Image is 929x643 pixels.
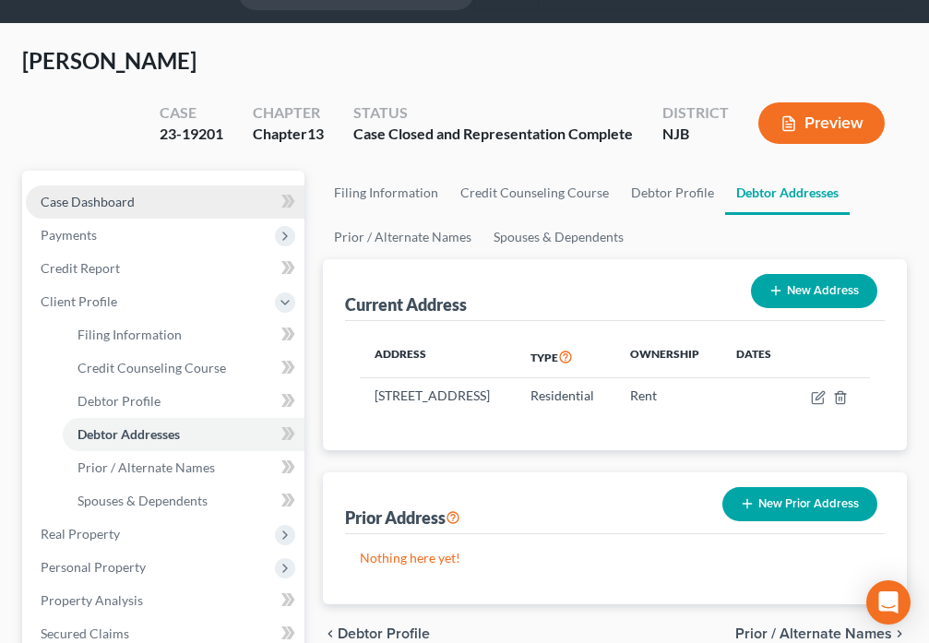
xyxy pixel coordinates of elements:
[77,426,180,442] span: Debtor Addresses
[41,559,146,575] span: Personal Property
[77,360,226,375] span: Credit Counseling Course
[615,336,721,378] th: Ownership
[722,487,877,521] button: New Prior Address
[345,293,467,316] div: Current Address
[360,336,515,378] th: Address
[758,102,885,144] button: Preview
[615,378,721,413] td: Rent
[516,378,615,413] td: Residential
[63,318,304,351] a: Filing Information
[735,626,892,641] span: Prior / Alternate Names
[323,215,482,259] a: Prior / Alternate Names
[63,385,304,418] a: Debtor Profile
[41,194,135,209] span: Case Dashboard
[338,626,430,641] span: Debtor Profile
[26,185,304,219] a: Case Dashboard
[63,484,304,518] a: Spouses & Dependents
[63,451,304,484] a: Prior / Alternate Names
[160,102,223,124] div: Case
[360,378,515,413] td: [STREET_ADDRESS]
[345,506,460,529] div: Prior Address
[662,102,729,124] div: District
[323,626,430,641] button: chevron_left Debtor Profile
[353,124,633,145] div: Case Closed and Representation Complete
[516,336,615,378] th: Type
[323,171,449,215] a: Filing Information
[26,584,304,617] a: Property Analysis
[253,124,324,145] div: Chapter
[253,102,324,124] div: Chapter
[22,47,197,74] span: [PERSON_NAME]
[482,215,635,259] a: Spouses & Dependents
[662,124,729,145] div: NJB
[41,260,120,276] span: Credit Report
[735,626,907,641] button: Prior / Alternate Names chevron_right
[323,626,338,641] i: chevron_left
[620,171,725,215] a: Debtor Profile
[41,227,97,243] span: Payments
[77,393,161,409] span: Debtor Profile
[866,580,911,625] div: Open Intercom Messenger
[77,327,182,342] span: Filing Information
[721,336,791,378] th: Dates
[751,274,877,308] button: New Address
[41,526,120,542] span: Real Property
[63,351,304,385] a: Credit Counseling Course
[307,125,324,142] span: 13
[160,124,223,145] div: 23-19201
[725,171,850,215] a: Debtor Addresses
[892,626,907,641] i: chevron_right
[360,549,870,567] p: Nothing here yet!
[353,102,633,124] div: Status
[41,592,143,608] span: Property Analysis
[77,493,208,508] span: Spouses & Dependents
[26,252,304,285] a: Credit Report
[77,459,215,475] span: Prior / Alternate Names
[63,418,304,451] a: Debtor Addresses
[449,171,620,215] a: Credit Counseling Course
[41,625,129,641] span: Secured Claims
[41,293,117,309] span: Client Profile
